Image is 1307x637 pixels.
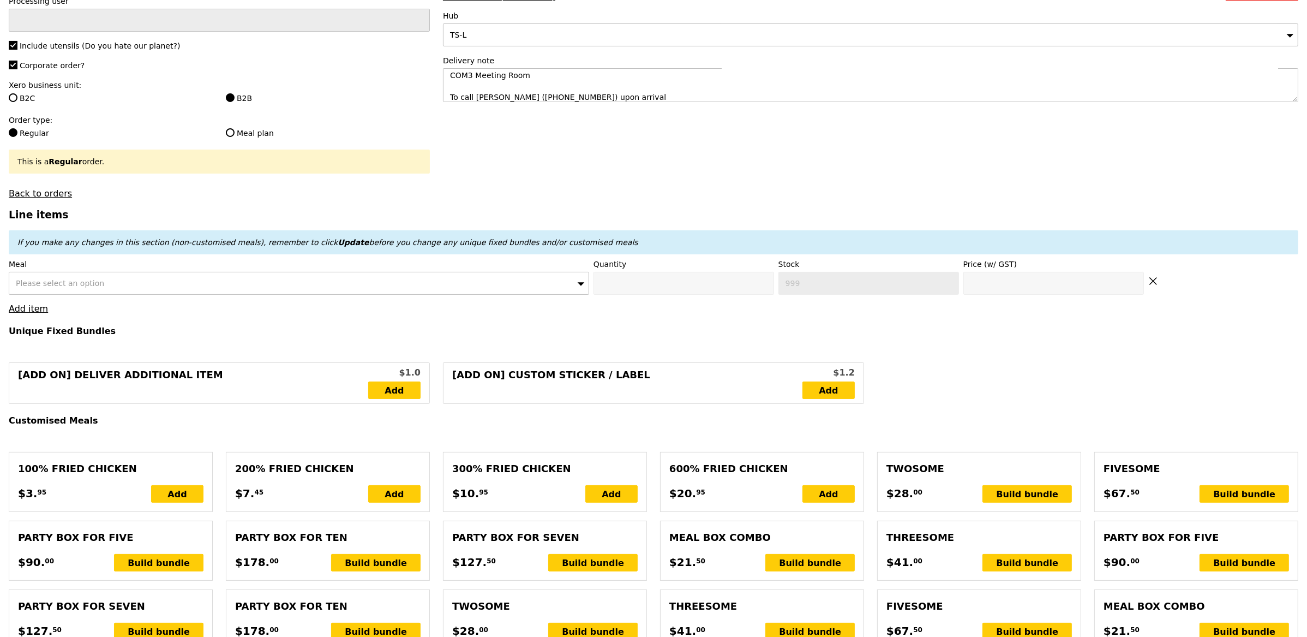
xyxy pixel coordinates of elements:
span: 00 [269,626,279,634]
span: 00 [913,557,922,565]
label: Meal [9,259,589,270]
span: 50 [696,557,705,565]
a: Add item [9,303,48,314]
div: Add [802,485,855,503]
label: Regular [9,128,213,139]
input: Meal plan [226,128,235,137]
input: B2B [226,93,235,102]
span: $10. [452,485,479,502]
div: 300% Fried Chicken [452,461,638,477]
span: $67. [1104,485,1130,502]
label: Price (w/ GST) [963,259,1144,270]
div: Add [585,485,638,503]
div: Party Box for Ten [235,599,421,614]
span: $90. [18,554,45,570]
a: Add [368,382,421,399]
span: $127. [452,554,487,570]
b: Regular [49,157,82,166]
label: Quantity [593,259,774,270]
span: $178. [235,554,269,570]
span: 50 [52,626,62,634]
div: Party Box for Five [1104,530,1289,545]
div: Party Box for Seven [18,599,203,614]
span: 00 [479,626,488,634]
div: Twosome [452,599,638,614]
div: Build bundle [331,554,421,571]
span: 50 [913,626,922,634]
div: $1.2 [802,366,855,379]
div: Party Box for Five [18,530,203,545]
div: Add [368,485,421,503]
label: Order type: [9,115,430,126]
label: Delivery note [443,55,1298,66]
input: Corporate order? [9,61,17,69]
div: Build bundle [982,485,1072,503]
a: Back to orders [9,188,72,199]
b: Update [338,238,369,247]
span: 95 [479,488,488,497]
span: 00 [1130,557,1140,565]
span: $3. [18,485,37,502]
div: Build bundle [765,554,855,571]
span: 50 [1130,488,1140,497]
label: B2C [9,93,213,104]
label: Hub [443,10,1298,21]
span: Please select an option [16,279,104,288]
span: 00 [696,626,705,634]
span: 50 [487,557,496,565]
div: This is a order. [17,156,421,167]
span: $41. [886,554,913,570]
span: Corporate order? [20,61,85,70]
input: Include utensils (Do you hate our planet?) [9,41,17,50]
div: Fivesome [886,599,1072,614]
div: Party Box for Seven [452,530,638,545]
div: Build bundle [1200,554,1289,571]
label: B2B [226,93,430,104]
span: 45 [254,488,263,497]
div: $1.0 [368,366,421,379]
span: 95 [37,488,46,497]
span: 00 [269,557,279,565]
div: Fivesome [1104,461,1289,477]
div: 200% Fried Chicken [235,461,421,477]
input: Regular [9,128,17,137]
input: B2C [9,93,17,102]
span: 50 [1130,626,1140,634]
div: Threesome [669,599,855,614]
h4: Customised Meals [9,415,1298,426]
div: Build bundle [548,554,638,571]
h4: Unique Fixed Bundles [9,326,1298,336]
span: 95 [696,488,705,497]
span: $28. [886,485,913,502]
span: $7. [235,485,254,502]
div: Meal Box Combo [1104,599,1289,614]
div: [Add on] Deliver Additional Item [18,367,368,399]
label: Meal plan [226,128,430,139]
span: $90. [1104,554,1130,570]
div: Meal Box Combo [669,530,855,545]
div: 100% Fried Chicken [18,461,203,477]
div: Threesome [886,530,1072,545]
label: Xero business unit: [9,80,430,91]
a: Add [802,382,855,399]
div: Twosome [886,461,1072,477]
div: Build bundle [982,554,1072,571]
span: 00 [913,488,922,497]
label: Stock [778,259,959,270]
span: $21. [669,554,696,570]
div: 600% Fried Chicken [669,461,855,477]
div: Build bundle [114,554,203,571]
span: Include utensils (Do you hate our planet?) [20,41,180,50]
h3: Line items [9,209,1298,221]
span: 00 [45,557,54,565]
div: Build bundle [1200,485,1289,503]
div: [Add on] Custom Sticker / Label [452,367,802,399]
div: Add [151,485,203,503]
span: $20. [669,485,696,502]
em: If you make any changes in this section (non-customised meals), remember to click before you chan... [17,238,638,247]
span: TS-L [450,31,466,39]
div: Party Box for Ten [235,530,421,545]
